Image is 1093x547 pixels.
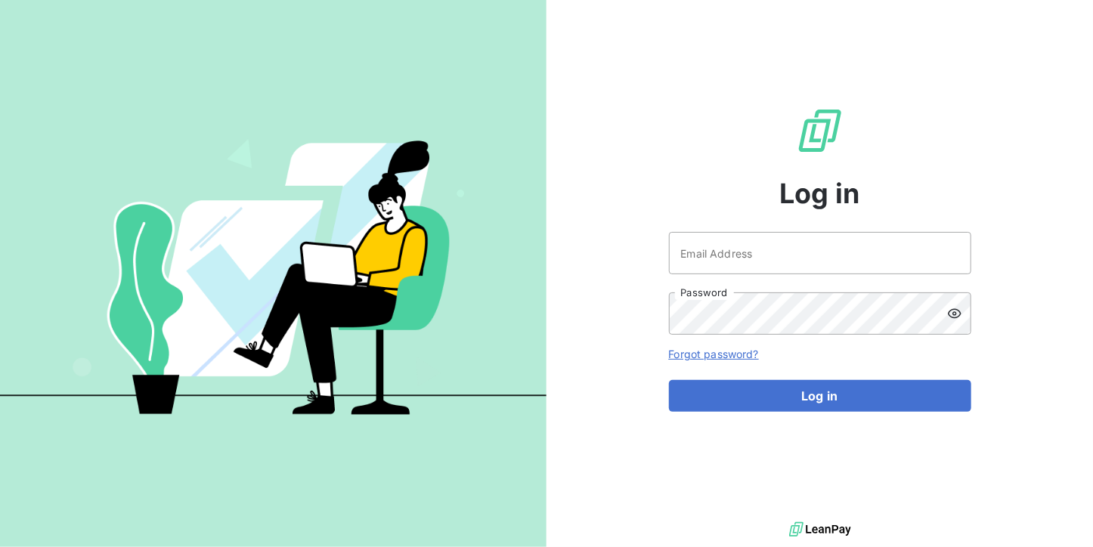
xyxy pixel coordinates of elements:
img: LeanPay Logo [796,107,844,155]
input: placeholder [669,232,971,274]
a: Forgot password? [669,348,759,360]
button: Log in [669,380,971,412]
span: Log in [779,173,860,214]
img: logo [789,518,851,541]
